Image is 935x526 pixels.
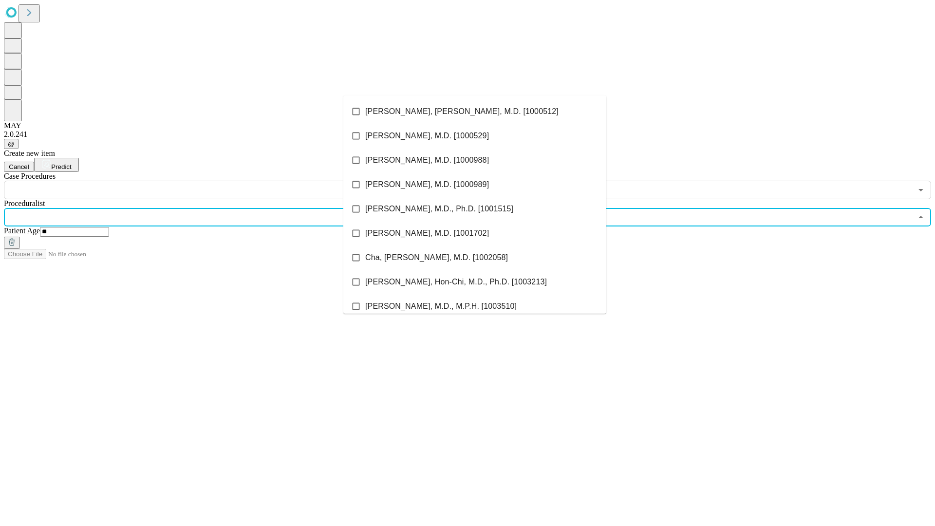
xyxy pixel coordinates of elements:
[4,162,34,172] button: Cancel
[365,301,517,312] span: [PERSON_NAME], M.D., M.P.H. [1003510]
[365,252,508,263] span: Cha, [PERSON_NAME], M.D. [1002058]
[4,139,19,149] button: @
[51,163,71,170] span: Predict
[365,179,489,190] span: [PERSON_NAME], M.D. [1000989]
[4,149,55,157] span: Create new item
[365,106,559,117] span: [PERSON_NAME], [PERSON_NAME], M.D. [1000512]
[914,183,928,197] button: Open
[365,203,513,215] span: [PERSON_NAME], M.D., Ph.D. [1001515]
[365,130,489,142] span: [PERSON_NAME], M.D. [1000529]
[365,276,547,288] span: [PERSON_NAME], Hon-Chi, M.D., Ph.D. [1003213]
[4,121,931,130] div: MAY
[365,227,489,239] span: [PERSON_NAME], M.D. [1001702]
[914,210,928,224] button: Close
[4,172,56,180] span: Scheduled Procedure
[365,154,489,166] span: [PERSON_NAME], M.D. [1000988]
[4,130,931,139] div: 2.0.241
[9,163,29,170] span: Cancel
[4,199,45,207] span: Proceduralist
[34,158,79,172] button: Predict
[4,226,40,235] span: Patient Age
[8,140,15,148] span: @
